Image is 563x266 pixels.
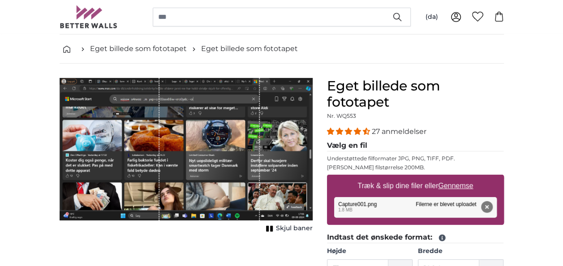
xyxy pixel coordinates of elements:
label: Træk & slip dine filer eller [354,177,477,195]
h1: Eget billede som fototapet [327,78,504,110]
img: Betterwalls [60,5,118,28]
span: Skjul baner [276,224,313,233]
a: Eget billede som fototapet [90,43,187,54]
button: (da) [418,9,445,25]
u: Gennemse [438,182,473,189]
legend: Vælg en fil [327,140,504,151]
a: Eget billede som fototapet [201,43,298,54]
span: Nr. WQ553 [327,112,356,119]
label: Bredde [418,247,503,256]
label: Højde [327,247,413,256]
button: Skjul baner [263,222,313,235]
p: [PERSON_NAME] filstørrelse 200MB. [327,164,504,171]
nav: breadcrumbs [60,34,504,64]
p: Understøttede filformater JPG, PNG, TIFF, PDF. [327,155,504,162]
legend: Indtast det ønskede format: [327,232,504,243]
span: 27 anmeldelser [372,127,426,136]
span: 4.41 stars [327,127,372,136]
div: 1 of 1 [60,78,313,235]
